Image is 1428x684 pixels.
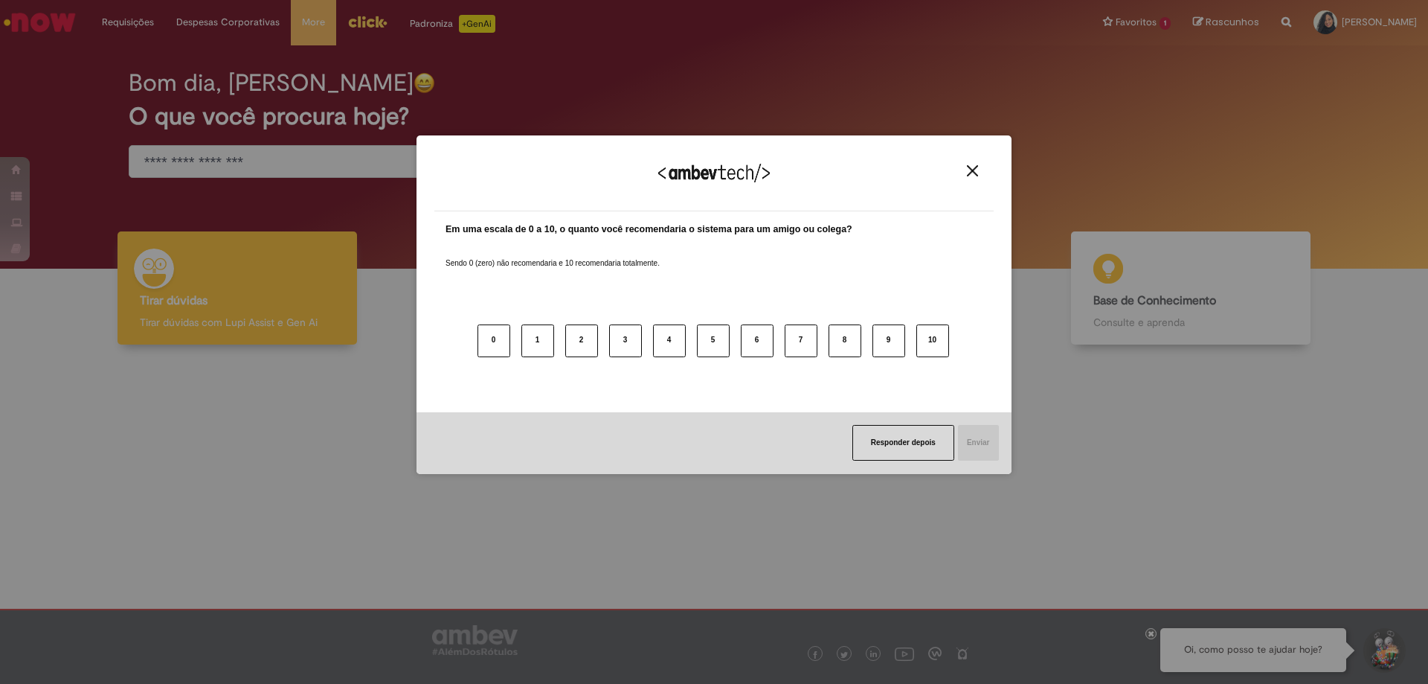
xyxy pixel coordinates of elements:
[829,325,861,357] button: 8
[477,325,510,357] button: 0
[967,165,978,176] img: Close
[697,325,730,357] button: 5
[741,325,773,357] button: 6
[653,325,686,357] button: 4
[785,325,817,357] button: 7
[565,325,598,357] button: 2
[521,325,554,357] button: 1
[852,425,954,461] button: Responder depois
[872,325,905,357] button: 9
[609,325,642,357] button: 3
[962,164,982,177] button: Close
[446,240,660,269] label: Sendo 0 (zero) não recomendaria e 10 recomendaria totalmente.
[446,223,852,237] label: Em uma escala de 0 a 10, o quanto você recomendaria o sistema para um amigo ou colega?
[916,325,949,357] button: 10
[658,164,770,182] img: Logo Ambevtech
